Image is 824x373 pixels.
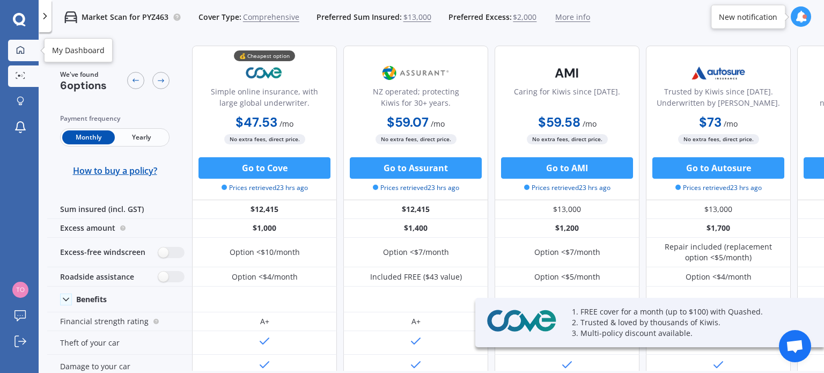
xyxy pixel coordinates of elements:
span: / mo [279,119,293,129]
span: Comprehensive [243,12,299,23]
div: Benefits [76,295,107,304]
div: Option <$10/month [230,247,300,258]
div: Theft of your car [47,331,192,355]
span: Prices retrieved 23 hrs ago [524,183,610,193]
div: Sum insured (incl. GST) [47,200,192,219]
div: Option <$4/month [686,272,752,282]
span: Monthly [62,130,115,144]
p: 2. Trusted & loved by thousands of Kiwis. [572,317,797,328]
div: My Dashboard [52,45,105,56]
span: $2,000 [513,12,536,23]
button: Go to Autosure [652,157,784,179]
span: $13,000 [403,12,431,23]
div: $1,200 [495,219,639,238]
span: Prices retrieved 23 hrs ago [373,183,459,193]
span: Preferred Sum Insured: [317,12,402,23]
b: $59.58 [538,114,580,130]
span: / mo [583,119,597,129]
div: Excess-free windscreen [47,238,192,267]
div: $12,415 [192,200,337,219]
img: AMI-text-1.webp [532,60,602,86]
button: Go to Assurant [350,157,482,179]
div: New notification [719,11,777,22]
span: Preferred Excess: [448,12,512,23]
div: A+ [411,316,421,327]
b: $59.07 [387,114,429,130]
div: Excess amount [47,219,192,238]
div: Included FREE ($43 value) [370,272,462,282]
div: $12,415 [343,200,488,219]
span: No extra fees, direct price. [527,134,608,144]
div: Repair included (replacement option <$5/month) [654,242,783,263]
span: Prices retrieved 23 hrs ago [675,183,762,193]
div: $1,700 [646,219,791,238]
img: Autosure.webp [683,60,754,86]
span: We've found [60,70,107,79]
div: 💰 Cheapest option [234,50,295,61]
div: Option <$4/month [232,272,298,282]
img: car.f15378c7a67c060ca3f3.svg [64,11,77,24]
b: $47.53 [236,114,277,130]
span: / mo [431,119,445,129]
span: No extra fees, direct price. [376,134,457,144]
span: No extra fees, direct price. [224,134,305,144]
div: $1,000 [192,219,337,238]
div: Caring for Kiwis since [DATE]. [514,86,620,113]
div: Option <$7/month [534,247,600,258]
button: Go to AMI [501,157,633,179]
div: A+ [260,316,269,327]
span: Cover Type: [198,12,241,23]
img: Assurant.png [380,60,451,86]
span: Prices retrieved 23 hrs ago [222,183,308,193]
img: Cove.webp [229,60,300,86]
span: How to buy a policy? [73,165,157,176]
div: Financial strength rating [47,312,192,331]
p: Market Scan for PYZ463 [82,12,168,23]
p: 1. FREE cover for a month (up to $100) with Quashed. [572,306,797,317]
div: Trusted by Kiwis since [DATE]. Underwritten by [PERSON_NAME]. [655,86,782,113]
div: Payment frequency [60,113,170,124]
div: Option <$7/month [383,247,449,258]
span: 6 options [60,78,107,92]
span: / mo [724,119,738,129]
img: Cove.webp [484,308,559,335]
p: 3. Multi-policy discount available. [572,328,797,339]
button: Go to Cove [198,157,330,179]
span: No extra fees, direct price. [678,134,759,144]
span: More info [555,12,590,23]
div: Open chat [779,330,811,362]
div: $1,400 [343,219,488,238]
b: $73 [699,114,722,130]
div: Roadside assistance [47,267,192,287]
span: Yearly [115,130,167,144]
div: $13,000 [646,200,791,219]
div: Option <$5/month [534,272,600,282]
div: NZ operated; protecting Kiwis for 30+ years. [352,86,479,113]
img: 17ce0f4dd245678d4f5a912e176ed60e [12,282,28,298]
div: $13,000 [495,200,639,219]
div: Simple online insurance, with large global underwriter. [201,86,328,113]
